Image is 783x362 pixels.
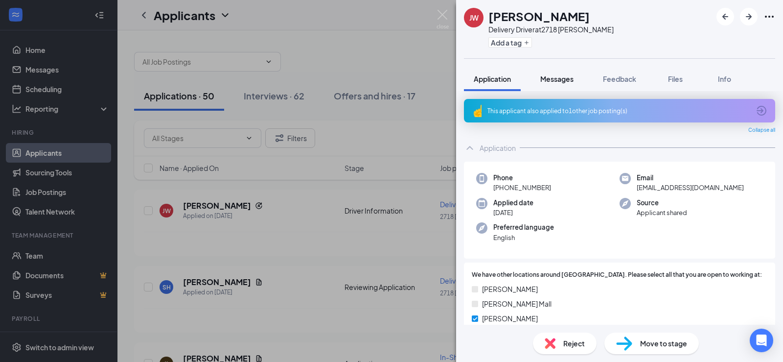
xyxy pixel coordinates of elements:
span: Application [474,74,511,83]
span: Collapse all [748,126,775,134]
div: Application [480,143,516,153]
span: [PERSON_NAME] Mall [482,298,552,309]
span: Messages [540,74,574,83]
svg: ArrowLeftNew [719,11,731,23]
svg: Ellipses [763,11,775,23]
span: Feedback [603,74,636,83]
span: Phone [493,173,551,183]
svg: ArrowCircle [756,105,767,117]
span: Applied date [493,198,533,208]
button: ArrowRight [740,8,758,25]
span: Preferred language [493,222,554,232]
span: Reject [563,338,585,349]
span: [PERSON_NAME] [482,284,538,294]
span: [EMAIL_ADDRESS][DOMAIN_NAME] [637,183,744,193]
svg: Plus [524,40,530,46]
span: We have other locations around [GEOGRAPHIC_DATA]. Please select all that you are open to working at: [472,270,762,280]
span: [PERSON_NAME] [482,313,538,324]
span: Move to stage [640,338,687,349]
svg: ArrowRight [743,11,755,23]
div: JW [469,13,479,23]
span: Applicant shared [637,208,687,217]
div: Delivery Driver at 2718 [PERSON_NAME] [488,24,614,34]
button: ArrowLeftNew [716,8,734,25]
span: Source [637,198,687,208]
div: This applicant also applied to 1 other job posting(s) [487,107,750,115]
button: PlusAdd a tag [488,37,532,48]
span: English [493,233,554,242]
h1: [PERSON_NAME] [488,8,590,24]
span: [DATE] [493,208,533,217]
span: [PHONE_NUMBER] [493,183,551,193]
svg: ChevronUp [464,142,476,154]
span: Email [637,173,744,183]
span: Info [718,74,731,83]
div: Open Intercom Messenger [750,329,773,352]
span: Files [668,74,683,83]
